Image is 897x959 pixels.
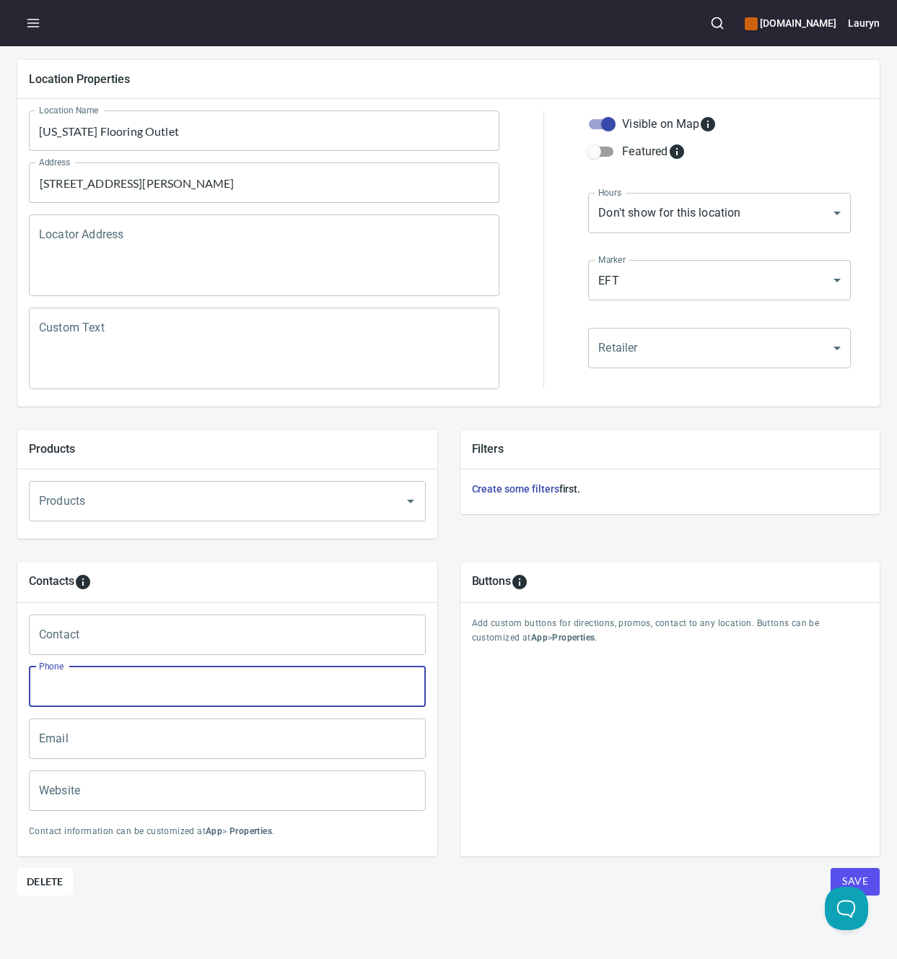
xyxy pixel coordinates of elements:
[588,260,851,300] div: EFT
[472,617,869,646] p: Add custom buttons for directions, promos, contact to any location. Buttons can be customized at > .
[29,825,426,839] p: Contact information can be customized at > .
[745,17,758,30] button: color-CE600E
[588,328,851,368] div: ​
[472,441,869,456] h5: Filters
[552,633,595,643] b: Properties
[701,7,733,39] button: Search
[848,15,880,31] h6: Lauryn
[745,15,836,31] h6: [DOMAIN_NAME]
[831,868,880,895] button: Save
[842,872,868,890] span: Save
[29,441,426,456] h5: Products
[699,116,717,133] svg: Whether the location is visible on the map.
[472,573,512,591] h5: Buttons
[35,487,379,515] input: Products
[531,633,548,643] b: App
[472,483,559,495] a: Create some filters
[511,573,528,591] svg: To add custom buttons for locations, please go to Apps > Properties > Buttons.
[668,143,686,160] svg: Featured locations are moved to the top of the search results list.
[17,868,73,895] button: Delete
[588,193,851,233] div: Don't show for this location
[401,491,421,511] button: Open
[229,826,272,836] b: Properties
[848,7,880,39] button: Lauryn
[622,143,685,160] div: Featured
[29,573,74,591] h5: Contacts
[825,887,868,930] iframe: Help Scout Beacon - Open
[472,481,869,497] h6: first.
[206,826,222,836] b: App
[622,116,717,133] div: Visible on Map
[74,573,92,591] svg: To add custom contact information for locations, please go to Apps > Properties > Contacts.
[27,873,64,890] span: Delete
[29,71,868,87] h5: Location Properties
